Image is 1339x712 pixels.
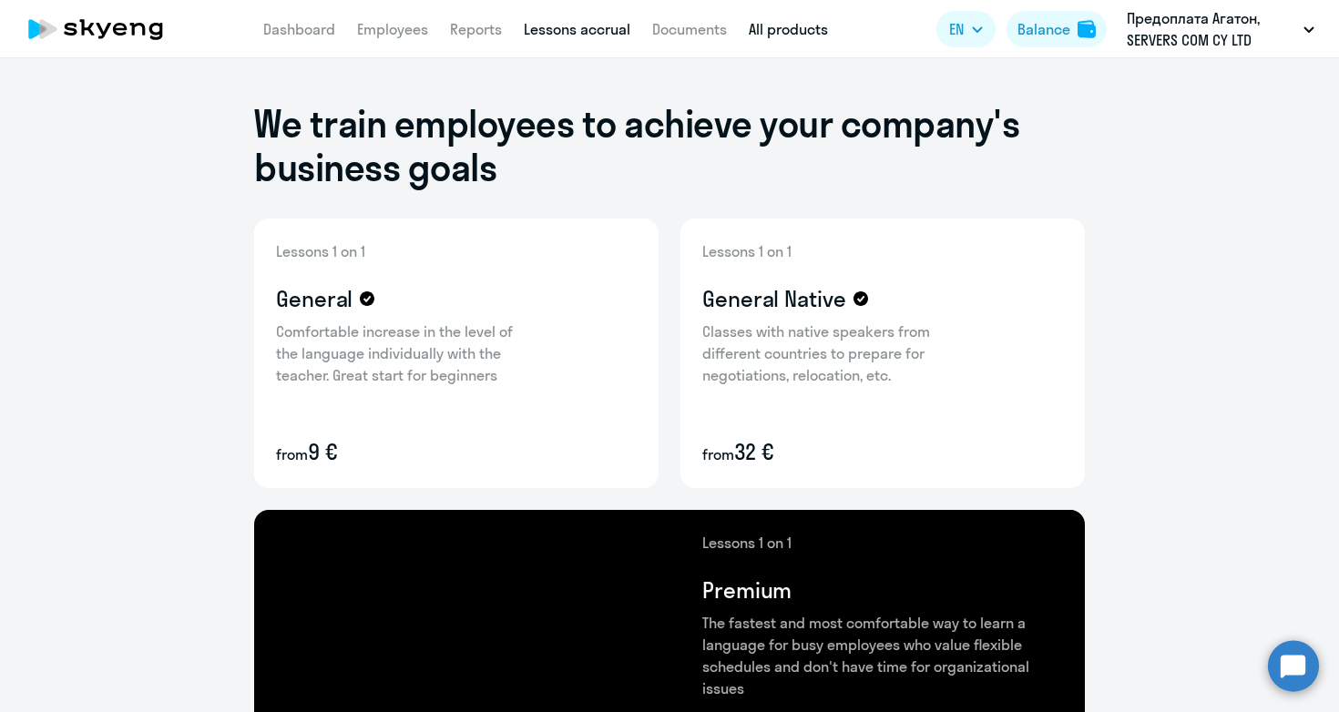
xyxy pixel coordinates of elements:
[702,437,939,466] p: 32 €
[702,320,939,386] p: Classes with native speakers from different countries to prepare for negotiations, relocation, etc.
[1127,7,1296,51] p: Предоплата Агатон, SERVERS COM CY LTD
[276,240,513,262] p: Lessons 1 on 1
[1078,20,1096,38] img: balance
[276,284,353,313] h4: General
[276,437,513,466] p: 9 €
[949,18,964,40] span: EN
[1017,18,1070,40] div: Balance
[450,20,502,38] a: Reports
[263,20,335,38] a: Dashboard
[652,20,727,38] a: Documents
[749,20,828,38] a: All products
[276,320,513,386] p: Comfortable increase in the level of the language individually with the teacher. Great start for ...
[357,20,428,38] a: Employees
[276,445,308,463] small: from
[524,20,630,38] a: Lessons accrual
[254,102,1085,189] h1: We train employees to achieve your company's business goals
[254,219,528,488] img: general-content-bg.png
[680,219,967,488] img: general-native-content-bg.png
[702,284,846,313] h4: General Native
[936,11,996,47] button: EN
[702,532,1063,554] p: Lessons 1 on 1
[702,612,1063,699] p: The fastest and most comfortable way to learn a language for busy employees who value flexible sc...
[1118,7,1324,51] button: Предоплата Агатон, SERVERS COM CY LTD
[702,575,792,605] h4: Premium
[702,240,939,262] p: Lessons 1 on 1
[1007,11,1107,47] button: Balancebalance
[702,445,734,463] small: from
